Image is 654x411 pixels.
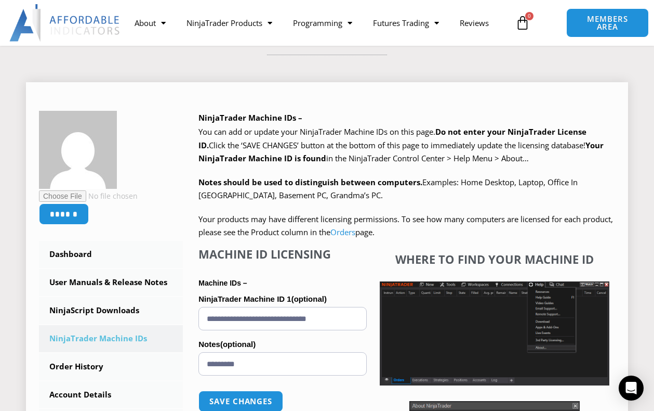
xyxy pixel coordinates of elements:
b: Do not enter your NinjaTrader License ID. [198,126,586,150]
a: Dashboard [39,241,183,268]
nav: Menu [124,11,510,35]
strong: Notes should be used to distinguish between computers. [198,177,422,187]
span: (optional) [291,294,327,303]
a: NinjaTrader Machine IDs [39,325,183,352]
h4: Machine ID Licensing [198,247,366,261]
a: MEMBERS AREA [566,8,649,37]
img: LogoAI | Affordable Indicators – NinjaTrader [9,4,121,42]
label: Notes [198,337,366,352]
span: Your products may have different licensing permissions. To see how many computers are licensed fo... [198,214,613,238]
a: Reviews [449,11,499,35]
a: Orders [330,227,355,237]
label: NinjaTrader Machine ID 1 [198,291,366,307]
span: Click the ‘SAVE CHANGES’ button at the bottom of this page to immediately update the licensing da... [198,140,604,164]
span: (optional) [220,340,256,349]
a: Order History [39,353,183,380]
a: NinjaScript Downloads [39,297,183,324]
span: Examples: Home Desktop, Laptop, Office In [GEOGRAPHIC_DATA], Basement PC, Grandma’s PC. [198,177,578,201]
b: NinjaTrader Machine IDs – [198,112,302,123]
strong: Machine IDs – [198,279,247,287]
a: NinjaTrader Products [176,11,283,35]
a: About [124,11,176,35]
span: You can add or update your NinjaTrader Machine IDs on this page. [198,126,435,137]
span: 0 [525,12,533,20]
a: Futures Trading [363,11,449,35]
a: User Manuals & Release Notes [39,269,183,296]
a: 0 [500,8,545,38]
img: Screenshot 2025-01-17 1155544 | Affordable Indicators – NinjaTrader [380,281,609,385]
h4: Where to find your Machine ID [380,252,609,266]
span: MEMBERS AREA [577,15,638,31]
a: Account Details [39,381,183,408]
div: Open Intercom Messenger [619,376,644,401]
a: Programming [283,11,363,35]
img: 0ab2f7a8e6bda16c6442203b2bb7f5f47361472ee568af61b0a10efff4b0e594 [39,111,117,189]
